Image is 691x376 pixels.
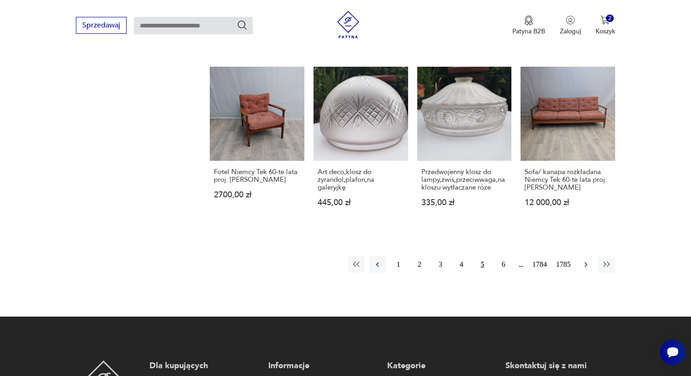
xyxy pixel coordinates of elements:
[432,256,449,273] button: 3
[606,15,614,22] div: 2
[601,16,610,25] img: Ikona koszyka
[560,16,581,36] button: Zaloguj
[149,360,259,371] p: Dla kupujących
[474,256,491,273] button: 5
[237,20,248,31] button: Szukaj
[495,256,512,273] button: 6
[335,11,362,38] img: Patyna - sklep z meblami i dekoracjami vintage
[560,27,581,36] p: Zaloguj
[421,168,508,191] h3: Przedwojenny klosz do lampy,zwis,przeciwwaga,na kloszu wytłaczane róże
[421,199,508,207] p: 335,00 zł
[314,67,408,225] a: Art deco,klosz do żyrandol,plafon,na galeryjkęArt deco,klosz do żyrandol,plafon,na galeryjkę445,0...
[566,16,575,25] img: Ikonka użytkownika
[387,360,497,371] p: Kategorie
[530,256,549,273] button: 1784
[505,360,615,371] p: Skontaktuj się z nami
[390,256,407,273] button: 1
[214,168,300,184] h3: Fotel Niemcy Tek 60-te lata proj. [PERSON_NAME]
[214,191,300,199] p: 2700,00 zł
[512,16,545,36] a: Ikona medaluPatyna B2B
[318,199,404,207] p: 445,00 zł
[521,67,615,225] a: Sofa/ kanapa rozkładana Niemcy Tek 60-te lata proj. Eugen SchmidtSofa/ kanapa rozkładana Niemcy T...
[417,67,512,225] a: Przedwojenny klosz do lampy,zwis,przeciwwaga,na kloszu wytłaczane różePrzedwojenny klosz do lampy...
[512,16,545,36] button: Patyna B2B
[524,16,533,26] img: Ikona medalu
[595,27,615,36] p: Koszyk
[660,339,686,365] iframe: Smartsupp widget button
[525,199,611,207] p: 12 000,00 zł
[554,256,573,273] button: 1785
[76,17,127,34] button: Sprzedawaj
[525,168,611,191] h3: Sofa/ kanapa rozkładana Niemcy Tek 60-te lata proj. [PERSON_NAME]
[318,168,404,191] h3: Art deco,klosz do żyrandol,plafon,na galeryjkę
[595,16,615,36] button: 2Koszyk
[76,23,127,29] a: Sprzedawaj
[512,27,545,36] p: Patyna B2B
[210,67,304,225] a: Fotel Niemcy Tek 60-te lata proj. Eugen SchmidtFotel Niemcy Tek 60-te lata proj. [PERSON_NAME]270...
[453,256,470,273] button: 4
[268,360,378,371] p: Informacje
[411,256,428,273] button: 2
